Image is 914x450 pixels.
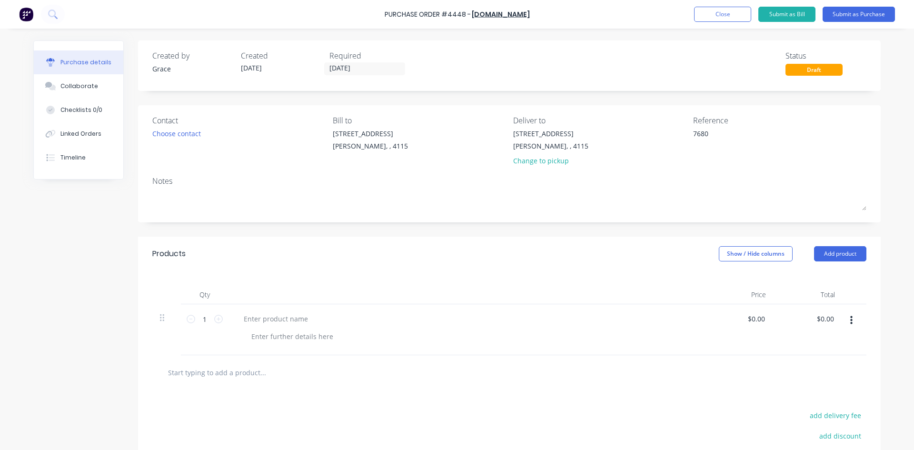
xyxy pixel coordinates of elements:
div: Choose contact [152,129,201,139]
button: Close [694,7,751,22]
div: Contact [152,115,326,126]
button: add delivery fee [804,409,866,421]
button: Purchase details [34,50,123,74]
div: [PERSON_NAME], , 4115 [513,141,588,151]
div: Created by [152,50,233,61]
div: [STREET_ADDRESS] [513,129,588,139]
button: Submit as Bill [758,7,815,22]
div: [STREET_ADDRESS] [333,129,408,139]
button: Collaborate [34,74,123,98]
button: Show / Hide columns [719,246,793,261]
input: Start typing to add a product... [168,363,358,382]
button: Checklists 0/0 [34,98,123,122]
div: Purchase details [60,58,111,67]
div: Qty [181,285,228,304]
div: Status [785,50,866,61]
div: Draft [785,64,843,76]
button: Linked Orders [34,122,123,146]
a: [DOMAIN_NAME] [472,10,530,19]
div: Created [241,50,322,61]
div: Change to pickup [513,156,588,166]
button: Timeline [34,146,123,170]
button: add discount [814,430,866,442]
div: Timeline [60,153,86,162]
textarea: 7680 [693,129,812,150]
div: Price [705,285,774,304]
div: Reference [693,115,866,126]
div: [PERSON_NAME], , 4115 [333,141,408,151]
button: Add product [814,246,866,261]
div: Total [774,285,843,304]
div: Grace [152,64,233,74]
button: Submit as Purchase [823,7,895,22]
div: Linked Orders [60,130,101,138]
div: Deliver to [513,115,686,126]
div: Bill to [333,115,506,126]
div: Checklists 0/0 [60,106,102,114]
img: Factory [19,7,33,21]
div: Products [152,248,186,260]
div: Purchase Order #4448 - [385,10,471,20]
div: Collaborate [60,82,98,90]
div: Required [329,50,410,61]
div: Notes [152,175,866,187]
